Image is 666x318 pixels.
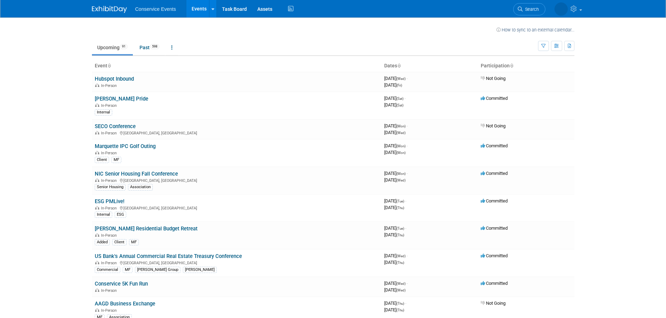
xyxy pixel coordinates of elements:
div: Senior Housing [95,184,126,190]
a: [PERSON_NAME] Pride [95,96,148,102]
span: Committed [481,253,508,258]
span: [DATE] [384,171,408,176]
span: [DATE] [384,225,406,231]
span: [DATE] [384,260,404,265]
th: Participation [478,60,574,72]
span: 598 [150,44,159,49]
span: Committed [481,198,508,204]
span: [DATE] [384,253,408,258]
span: [DATE] [384,82,402,88]
span: (Wed) [396,77,406,81]
span: In-Person [101,103,119,108]
div: Client [95,157,109,163]
a: Past598 [134,41,165,54]
span: [DATE] [384,287,406,293]
a: NIC Senior Housing Fall Conference [95,171,178,177]
span: In-Person [101,233,119,238]
span: In-Person [101,83,119,88]
span: (Mon) [396,172,406,176]
span: In-Person [101,261,119,265]
span: - [407,253,408,258]
a: How to sync to an external calendar... [496,27,574,32]
a: Sort by Participation Type [510,63,513,68]
span: [DATE] [384,198,406,204]
span: (Thu) [396,308,404,312]
span: - [404,96,406,101]
div: [PERSON_NAME] Group [135,267,180,273]
div: MF [129,239,139,245]
div: [GEOGRAPHIC_DATA], [GEOGRAPHIC_DATA] [95,260,379,265]
span: (Mon) [396,124,406,128]
span: Committed [481,96,508,101]
span: [DATE] [384,76,408,81]
span: - [407,143,408,148]
span: Search [523,7,539,12]
span: In-Person [101,151,119,155]
a: ESG PMLive! [95,198,124,205]
a: SECO Conference [95,123,136,130]
div: [GEOGRAPHIC_DATA], [GEOGRAPHIC_DATA] [95,205,379,210]
span: (Wed) [396,288,406,292]
a: Upcoming91 [92,41,133,54]
a: Conservice 5K Fun Run [95,281,148,287]
div: Association [128,184,153,190]
span: (Thu) [396,233,404,237]
span: - [407,123,408,128]
span: [DATE] [384,232,404,237]
img: In-Person Event [95,233,99,237]
div: [GEOGRAPHIC_DATA], [GEOGRAPHIC_DATA] [95,130,379,135]
span: (Mon) [396,144,406,148]
span: [DATE] [384,150,406,155]
span: Not Going [481,76,506,81]
span: (Wed) [396,282,406,286]
div: Commercial [95,267,120,273]
span: [DATE] [384,281,408,286]
span: Committed [481,143,508,148]
a: Hubspot Inbound [95,76,134,82]
img: Rodrigo Galvez [554,2,568,16]
div: Added [95,239,110,245]
span: (Tue) [396,227,404,230]
div: [PERSON_NAME] [183,267,217,273]
span: Committed [481,281,508,286]
img: In-Person Event [95,261,99,264]
div: Internal [95,212,112,218]
span: Conservice Events [135,6,176,12]
span: (Fri) [396,83,402,87]
span: [DATE] [384,143,408,148]
th: Dates [381,60,478,72]
div: MF [123,267,133,273]
span: (Thu) [396,206,404,210]
a: Search [513,3,545,15]
span: [DATE] [384,177,406,183]
span: - [405,198,406,204]
img: ExhibitDay [92,6,127,13]
img: In-Person Event [95,178,99,182]
span: (Wed) [396,178,406,182]
span: 91 [120,44,128,49]
span: (Sat) [396,103,403,107]
div: Client [112,239,127,245]
span: (Wed) [396,131,406,135]
span: [DATE] [384,96,406,101]
span: (Thu) [396,261,404,265]
a: US Bank's Annual Commercial Real Estate Treasury Conference [95,253,242,259]
div: MF [112,157,121,163]
span: - [407,171,408,176]
a: [PERSON_NAME] Residential Budget Retreat [95,225,198,232]
img: In-Person Event [95,151,99,154]
span: [DATE] [384,205,404,210]
span: - [405,301,406,306]
div: [GEOGRAPHIC_DATA], [GEOGRAPHIC_DATA] [95,177,379,183]
a: AAGD Business Exchange [95,301,155,307]
img: In-Person Event [95,206,99,209]
span: (Sat) [396,97,403,101]
span: [DATE] [384,307,404,312]
span: [DATE] [384,102,403,108]
img: In-Person Event [95,131,99,134]
img: In-Person Event [95,308,99,312]
span: [DATE] [384,130,406,135]
span: In-Person [101,288,119,293]
span: In-Person [101,206,119,210]
span: - [407,281,408,286]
